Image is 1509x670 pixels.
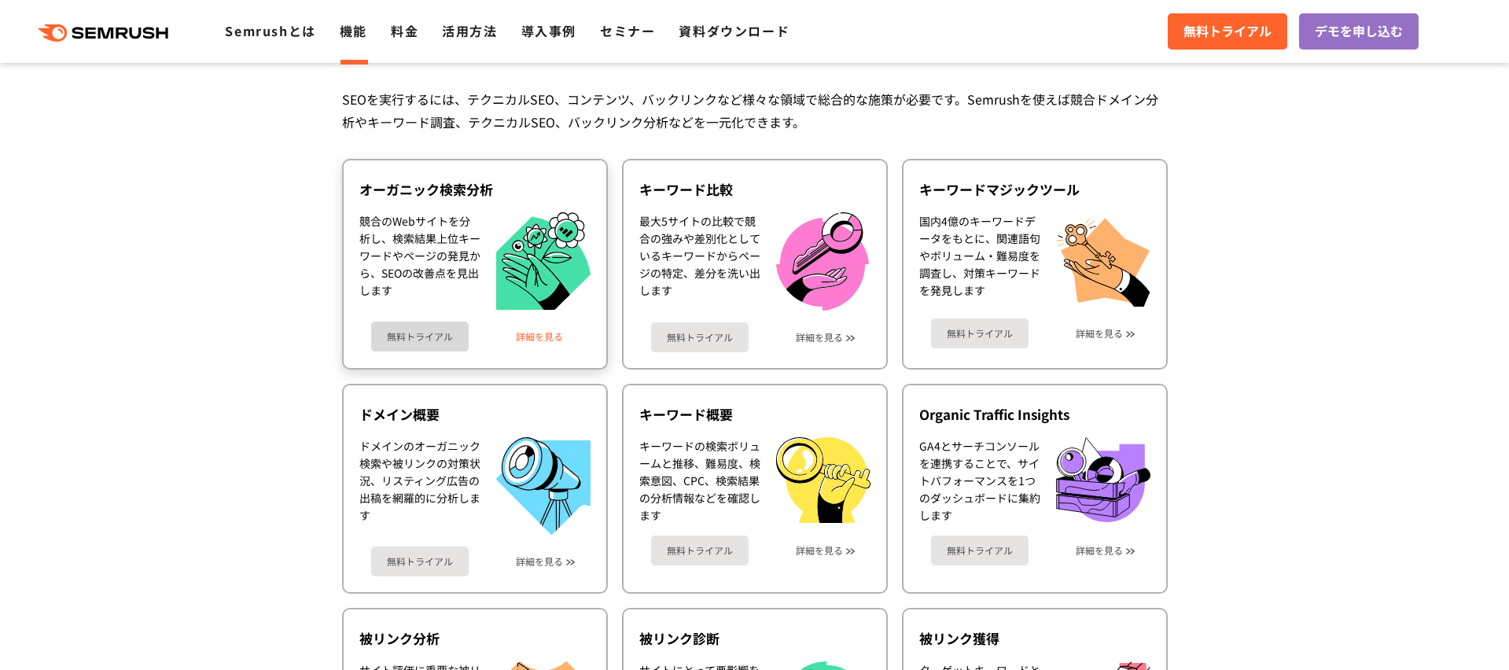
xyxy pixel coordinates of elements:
a: セミナー [600,21,655,40]
span: デモを申し込む [1315,21,1403,42]
img: キーワードマジックツール [1056,212,1150,307]
img: ドメイン概要 [496,437,591,535]
a: 無料トライアル [931,536,1029,565]
a: Semrushとは [225,21,315,40]
div: ドメインのオーガニック検索や被リンクの対策状況、リスティング広告の出稿を網羅的に分析します [359,437,480,535]
div: キーワードマジックツール [919,180,1150,199]
a: 資料ダウンロード [679,21,789,40]
a: 無料トライアル [651,536,749,565]
div: ドメイン概要 [359,405,591,424]
a: 詳細を見る [516,331,563,342]
div: 被リンク獲得 [919,629,1150,648]
div: Organic Traffic Insights [919,405,1150,424]
div: キーワード比較 [639,180,870,199]
a: 導入事例 [521,21,576,40]
a: デモを申し込む [1299,13,1419,50]
a: 無料トライアル [651,322,749,352]
img: キーワード比較 [776,212,869,311]
a: 無料トライアル [371,322,469,352]
a: 活用方法 [442,21,497,40]
div: オーガニック検索分析 [359,180,591,199]
a: 詳細を見る [516,556,563,567]
div: キーワード概要 [639,405,870,424]
div: 被リンク診断 [639,629,870,648]
a: 詳細を見る [1076,545,1123,556]
div: 最大5サイトの比較で競合の強みや差別化としているキーワードからページの特定、差分を洗い出します [639,212,760,311]
a: 詳細を見る [796,332,843,343]
a: 詳細を見る [1076,328,1123,339]
img: Organic Traffic Insights [1056,437,1150,522]
a: 詳細を見る [796,545,843,556]
a: 機能 [340,21,367,40]
a: 料金 [391,21,418,40]
a: 無料トライアル [1168,13,1287,50]
div: 国内4億のキーワードデータをもとに、関連語句やボリューム・難易度を調査し、対策キーワードを発見します [919,212,1040,307]
div: GA4とサーチコンソールを連携することで、サイトパフォーマンスを1つのダッシュボードに集約します [919,437,1040,524]
div: キーワードの検索ボリュームと推移、難易度、検索意図、CPC、検索結果の分析情報などを確認します [639,437,760,524]
span: 無料トライアル [1183,21,1272,42]
a: 無料トライアル [371,547,469,576]
img: キーワード概要 [776,437,870,523]
a: 無料トライアル [931,318,1029,348]
div: 競合のWebサイトを分析し、検索結果上位キーワードやページの発見から、SEOの改善点を見出します [359,212,480,311]
div: 被リンク分析 [359,629,591,648]
img: オーガニック検索分析 [496,212,591,311]
div: SEOを実行するには、テクニカルSEO、コンテンツ、バックリンクなど様々な領域で総合的な施策が必要です。Semrushを使えば競合ドメイン分析やキーワード調査、テクニカルSEO、バックリンク分析... [342,88,1168,134]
